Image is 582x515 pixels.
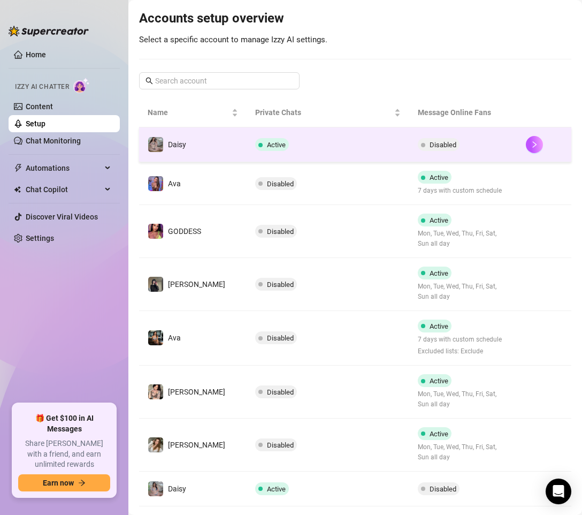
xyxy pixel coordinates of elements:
span: Ava [168,179,181,188]
span: Active [430,269,448,277]
img: Paige [148,437,163,452]
span: Mon, Tue, Wed, Thu, Fri, Sat, Sun all day [418,389,509,410]
a: Content [26,102,53,111]
span: Select a specific account to manage Izzy AI settings. [139,35,327,44]
img: AI Chatter [73,78,90,93]
span: Ava [168,334,181,342]
button: right [526,136,543,153]
img: Chat Copilot [14,186,21,193]
span: Active [430,216,448,224]
img: Daisy [148,481,163,496]
span: Disabled [267,281,294,289]
a: Chat Monitoring [26,137,81,145]
span: Disabled [267,388,294,396]
img: GODDESS [148,224,163,239]
span: Active [430,322,448,330]
img: Ava [148,330,163,345]
th: Message Online Fans [409,98,517,127]
span: [PERSON_NAME] [168,441,225,449]
a: Discover Viral Videos [26,213,98,221]
span: 7 days with custom schedule [418,335,502,345]
span: 🎁 Get $100 in AI Messages [18,413,110,434]
a: Home [26,50,46,59]
span: right [531,141,538,148]
span: Earn now [43,479,74,487]
div: Open Intercom Messenger [546,479,571,504]
span: Active [430,173,448,181]
span: arrow-right [78,479,86,487]
span: thunderbolt [14,164,22,172]
th: Name [139,98,247,127]
span: Mon, Tue, Wed, Thu, Fri, Sat, Sun all day [418,229,509,249]
span: Disabled [267,441,294,449]
span: Automations [26,160,102,177]
span: [PERSON_NAME] [168,388,225,396]
span: Name [148,107,229,118]
span: Private Chats [255,107,392,118]
img: Daisy [148,137,163,152]
a: Setup [26,119,45,128]
span: Daisy [168,140,186,149]
span: Chat Copilot [26,181,102,198]
span: Active [430,377,448,385]
img: Jenna [148,384,163,399]
input: Search account [155,75,285,87]
span: Excluded lists: Exclude [418,346,502,357]
span: Active [267,485,286,493]
span: [PERSON_NAME] [168,280,225,289]
span: GODDESS [168,227,201,236]
span: 7 days with custom schedule [418,186,502,196]
span: Disabled [267,180,294,188]
span: search [145,77,153,85]
img: Ava [148,176,163,191]
span: Disabled [430,485,456,493]
span: Daisy [168,484,186,493]
span: Disabled [430,141,456,149]
img: Anna [148,277,163,292]
span: Mon, Tue, Wed, Thu, Fri, Sat, Sun all day [418,442,509,463]
h3: Accounts setup overview [139,10,571,27]
span: Share [PERSON_NAME] with a friend, and earn unlimited rewards [18,438,110,470]
a: Settings [26,234,54,243]
span: Active [267,141,286,149]
span: Izzy AI Chatter [15,82,69,92]
span: Disabled [267,334,294,342]
button: Earn nowarrow-right [18,474,110,491]
span: Active [430,430,448,438]
th: Private Chats [247,98,409,127]
img: logo-BBDzfeDw.svg [9,26,89,36]
span: Mon, Tue, Wed, Thu, Fri, Sat, Sun all day [418,282,509,302]
span: Disabled [267,228,294,236]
